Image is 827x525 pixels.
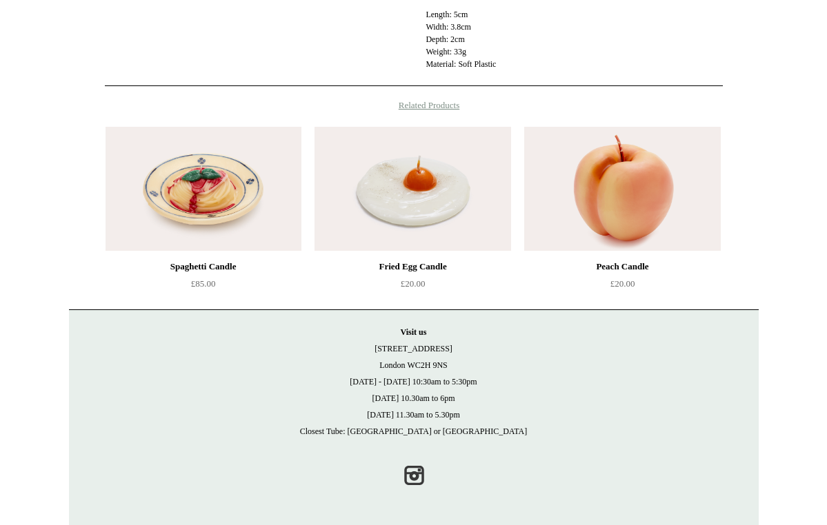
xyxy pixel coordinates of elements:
[524,127,720,251] a: Peach Candle Peach Candle
[318,258,507,275] div: Fried Egg Candle
[315,127,510,251] img: Fried Egg Candle
[524,127,720,251] img: Peach Candle
[399,460,429,491] a: Instagram
[528,258,717,275] div: Peach Candle
[106,127,301,251] img: Spaghetti Candle
[426,8,722,70] p: Length: 5cm Width: 3.8cm Depth: 2cm Weight: 33g Material: Soft Plastic
[109,258,298,275] div: Spaghetti Candle
[524,258,720,315] a: Peach Candle £20.00
[401,278,426,289] span: £20.00
[106,258,301,315] a: Spaghetti Candle £85.00
[315,258,510,315] a: Fried Egg Candle £20.00
[610,278,635,289] span: £20.00
[401,327,427,337] strong: Visit us
[69,100,759,111] h4: Related Products
[83,324,745,440] p: [STREET_ADDRESS] London WC2H 9NS [DATE] - [DATE] 10:30am to 5:30pm [DATE] 10.30am to 6pm [DATE] 1...
[106,127,301,251] a: Spaghetti Candle Spaghetti Candle
[315,127,510,251] a: Fried Egg Candle Fried Egg Candle
[191,278,216,289] span: £85.00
